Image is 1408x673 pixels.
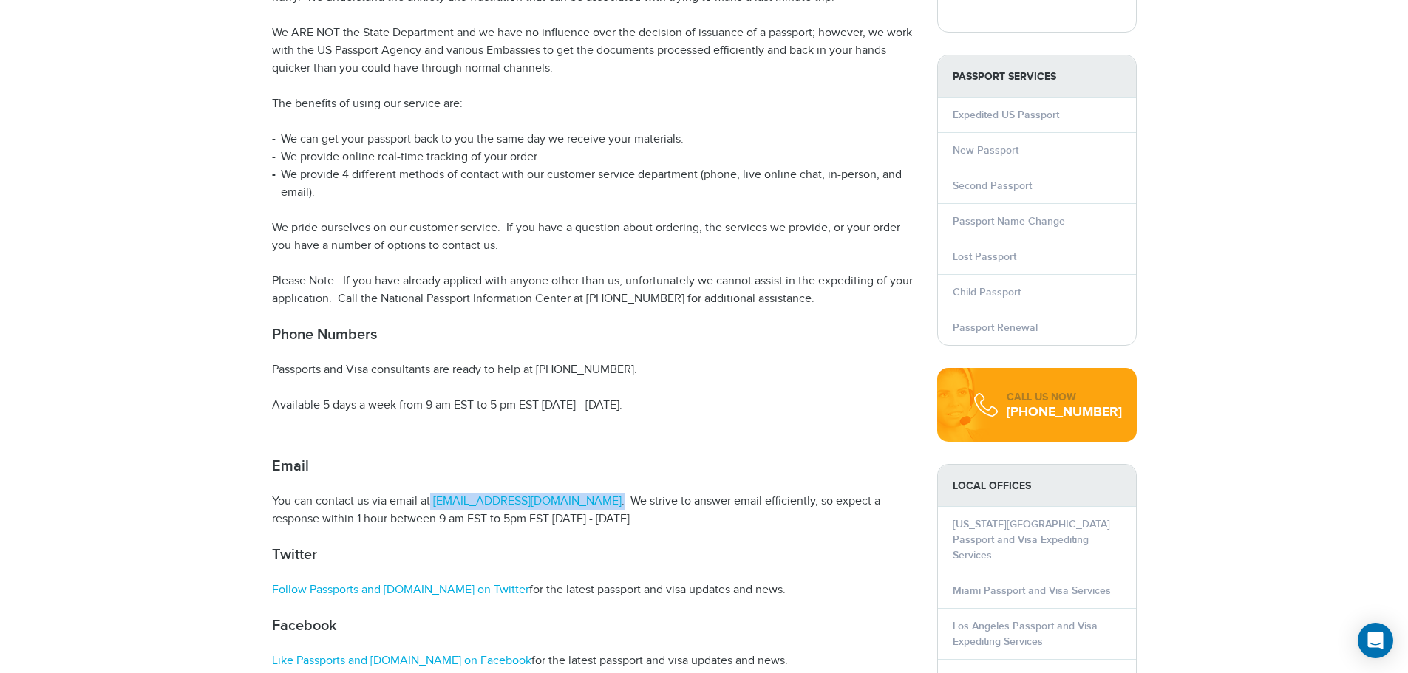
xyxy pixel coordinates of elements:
[953,321,1038,334] a: Passport Renewal
[953,620,1098,648] a: Los Angeles Passport and Visa Expediting Services
[953,144,1018,157] a: New Passport
[953,584,1111,597] a: Miami Passport and Visa Services
[272,581,915,599] p: for the latest passport and visa updates and news.
[272,24,915,78] p: We ARE NOT the State Department and we have no influence over the decision of issuance of a passp...
[953,518,1110,561] a: [US_STATE][GEOGRAPHIC_DATA] Passport and Visa Expediting Services
[953,109,1059,121] a: Expedited US Passport
[272,326,915,344] h2: Phone Numbers
[272,148,915,166] li: We provide online real-time tracking of your order.
[1007,390,1122,405] div: CALL US NOW
[430,494,622,508] a: [EMAIL_ADDRESS][DOMAIN_NAME]
[1358,623,1393,658] div: Open Intercom Messenger
[272,219,915,255] p: We pride ourselves on our customer service. If you have a question about ordering, the services w...
[272,361,915,379] p: Passports and Visa consultants are ready to help at [PHONE_NUMBER].
[272,654,531,668] a: Like Passports and [DOMAIN_NAME] on Facebook
[272,457,915,475] h2: Email
[272,493,915,528] p: You can contact us via email at . We strive to answer email efficiently, so expect a response wit...
[938,55,1136,98] strong: PASSPORT SERVICES
[272,617,915,635] h2: Facebook
[953,286,1021,298] a: Child Passport
[953,215,1065,228] a: Passport Name Change
[953,180,1032,192] a: Second Passport
[953,250,1016,263] a: Lost Passport
[272,131,915,148] li: We can get your passport back to you the same day we receive your materials.
[1007,405,1122,420] div: [PHONE_NUMBER]
[272,166,915,202] li: We provide 4 different methods of contact with our customer service department (phone, live onlin...
[938,465,1136,507] strong: LOCAL OFFICES
[272,583,529,597] a: Follow Passports and [DOMAIN_NAME] on Twitter
[272,397,915,414] p: Available 5 days a week from 9 am EST to 5 pm EST [DATE] - [DATE].
[272,546,915,564] h2: Twitter
[272,273,915,308] p: Please Note : If you have already applied with anyone other than us, unfortunately we cannot assi...
[272,652,915,670] p: for the latest passport and visa updates and news.
[272,95,915,113] p: The benefits of using our service are:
